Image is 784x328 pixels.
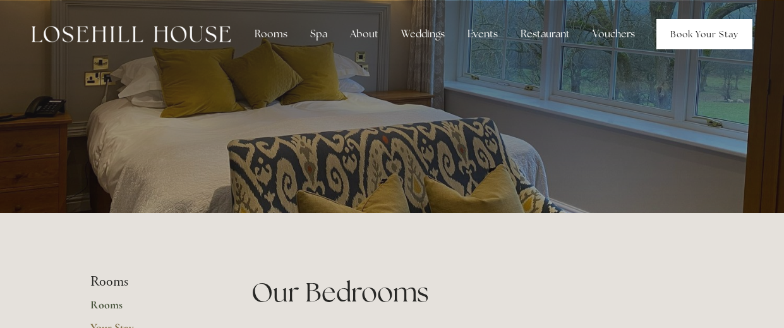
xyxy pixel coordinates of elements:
div: Rooms [244,21,298,47]
h1: Our Bedrooms [251,274,694,311]
li: Rooms [90,274,211,290]
div: About [340,21,389,47]
a: Book Your Stay [656,19,752,49]
div: Spa [300,21,337,47]
a: Rooms [90,298,211,320]
img: Losehill House [32,26,231,42]
a: Vouchers [582,21,645,47]
div: Restaurant [510,21,580,47]
div: Weddings [391,21,455,47]
div: Events [457,21,508,47]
